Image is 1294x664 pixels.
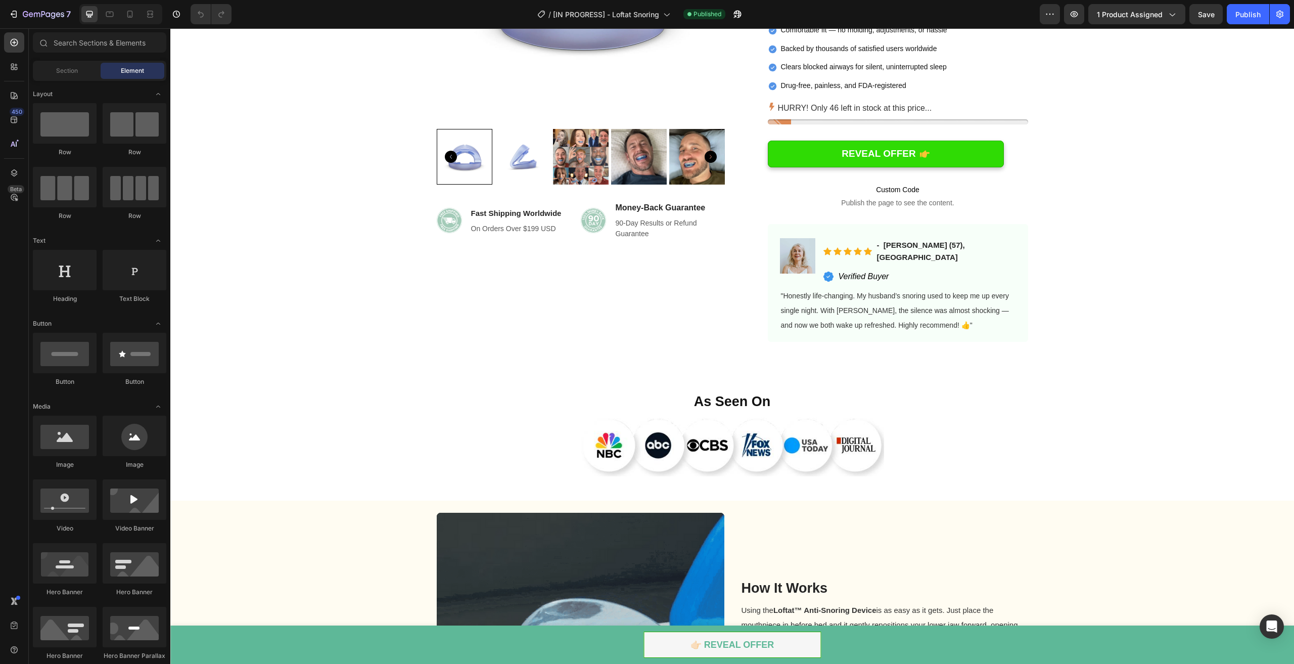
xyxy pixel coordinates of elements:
[548,9,551,20] span: /
[266,180,292,205] img: Alt Image
[668,244,719,252] i: Verified Buyer
[103,211,166,220] div: Row
[150,233,166,249] span: Toggle open
[103,651,166,660] div: Hero Banner Parallax
[611,53,736,61] span: Drug-free, painless, and FDA-registered
[4,4,75,24] button: 7
[33,148,97,157] div: Row
[150,399,166,415] span: Toggle open
[301,181,391,189] span: Fast Shipping Worldwide
[33,524,97,533] div: Video
[694,10,721,19] span: Published
[1088,4,1185,24] button: 1 product assigned
[33,294,97,303] div: Heading
[103,460,166,469] div: Image
[597,169,858,180] span: Publish the page to see the content.
[103,588,166,597] div: Hero Banner
[571,552,658,567] span: How It Works
[410,180,436,205] img: Alt Image
[103,148,166,157] div: Row
[671,120,745,130] span: REVEAL OFFER
[56,66,78,75] span: Section
[121,66,144,75] span: Element
[1260,614,1284,639] div: Open Intercom Messenger
[553,9,659,20] span: [IN PROGRESS] - Loftat Snoring
[191,4,232,24] div: Undo/Redo
[445,191,526,209] span: 90-Day Results or Refund Guarantee
[33,460,97,469] div: Image
[103,294,166,303] div: Text Block
[10,108,24,116] div: 450
[301,196,386,204] span: On Orders Over $199 USD
[1235,9,1261,20] div: Publish
[608,73,762,87] p: HURRY! Only 46 left in stock at this price...
[103,377,166,386] div: Button
[33,236,45,245] span: Text
[611,263,839,301] span: "Honestly life-changing. My husband’s snoring used to keep me up every single night. With [PERSON...
[103,524,166,533] div: Video Banner
[603,578,706,586] strong: Loftat™ Anti-Snoring Device
[524,366,600,381] strong: As Seen On
[410,389,714,448] img: gempages_522984379950040308-bdb42933-c087-4517-beef-89db4869d02a.jpg
[33,377,97,386] div: Button
[597,112,834,139] a: REVEAL OFFER
[8,185,24,193] div: Beta
[1227,4,1269,24] button: Publish
[611,16,767,24] span: Backed by thousands of satisfied users worldwide
[33,32,166,53] input: Search Sections & Elements
[1198,10,1215,19] span: Save
[33,402,51,411] span: Media
[597,155,858,167] span: Custom Code
[444,172,554,187] h2: Money-Back Guarantee
[33,90,53,99] span: Layout
[473,603,651,630] a: 👉🏻 REVEAL OFFER
[66,8,71,20] p: 7
[520,611,604,622] span: 👉🏻 REVEAL OFFER
[170,28,1294,664] iframe: Design area
[534,122,546,135] button: Carousel Next Arrow
[1097,9,1163,20] span: 1 product assigned
[571,578,848,615] span: Using the is as easy as it gets. Just place the mouthpiece in before bed and it gently reposition...
[33,651,97,660] div: Hero Banner
[1189,4,1223,24] button: Save
[274,122,287,135] button: Carousel Back Arrow
[610,210,645,245] img: Alt Image
[33,211,97,220] div: Row
[611,34,776,42] span: Clears blocked airways for silent, uninterrupted sleep
[33,319,52,328] span: Button
[707,212,795,233] span: - [PERSON_NAME] (57), [GEOGRAPHIC_DATA]
[150,316,166,332] span: Toggle open
[33,588,97,597] div: Hero Banner
[150,86,166,102] span: Toggle open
